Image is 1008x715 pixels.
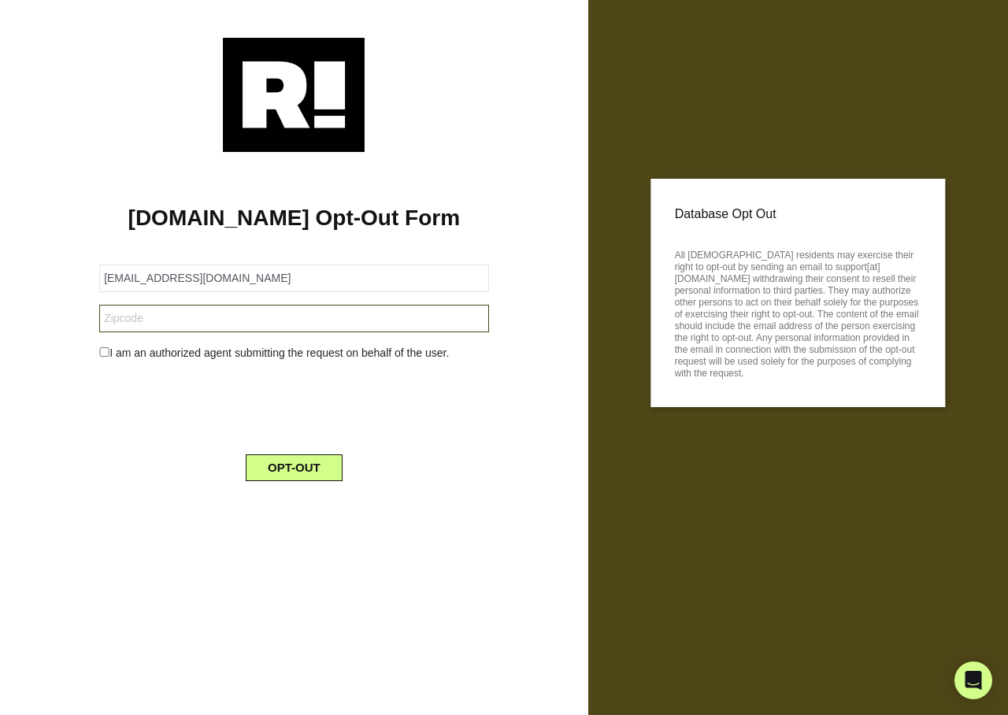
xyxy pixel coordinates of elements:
[174,374,413,435] iframe: reCAPTCHA
[246,454,343,481] button: OPT-OUT
[954,661,992,699] div: Open Intercom Messenger
[675,245,921,380] p: All [DEMOGRAPHIC_DATA] residents may exercise their right to opt-out by sending an email to suppo...
[99,265,488,292] input: Email Address
[223,38,365,152] img: Retention.com
[24,205,565,232] h1: [DOMAIN_NAME] Opt-Out Form
[675,202,921,226] p: Database Opt Out
[87,345,500,361] div: I am an authorized agent submitting the request on behalf of the user.
[99,305,488,332] input: Zipcode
